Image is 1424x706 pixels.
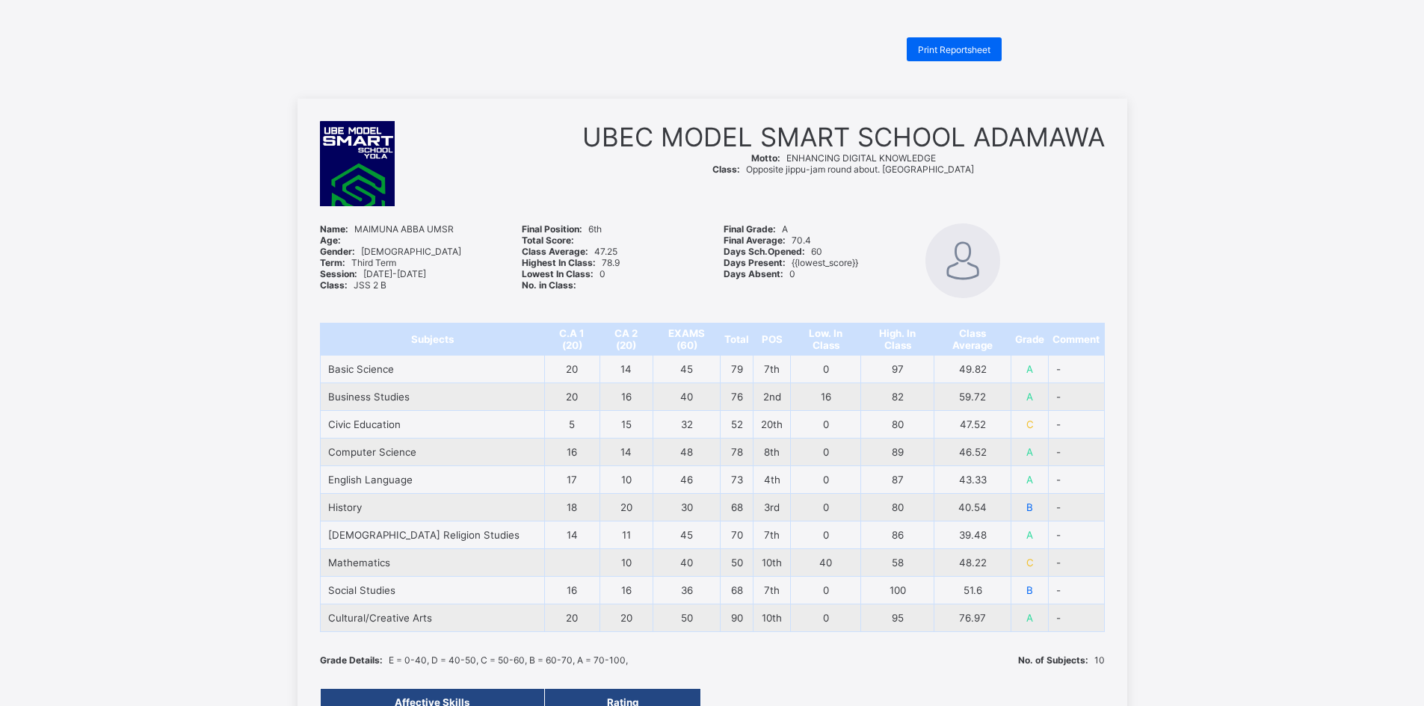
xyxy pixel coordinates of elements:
b: Motto: [751,152,780,164]
td: 47.52 [934,410,1011,438]
td: - [1049,604,1104,631]
span: A [724,223,788,235]
td: 4th [753,465,791,493]
td: 10 [600,465,653,493]
td: - [1049,465,1104,493]
td: 40 [653,383,721,410]
td: 59.72 [934,383,1011,410]
td: 3rd [753,493,791,521]
td: 52 [721,410,753,438]
td: 18 [544,493,600,521]
td: 30 [653,493,721,521]
td: 16 [544,576,600,604]
td: Business Studies [320,383,544,410]
b: Final Average: [724,235,786,246]
td: 95 [861,604,934,631]
td: C [1011,548,1049,576]
td: 89 [861,438,934,465]
td: 78 [721,438,753,465]
span: 60 [724,246,822,257]
span: JSS 2 B [320,279,386,291]
td: 14 [600,438,653,465]
td: - [1049,438,1104,465]
td: 87 [861,465,934,493]
b: Class: [712,164,740,175]
td: - [1049,493,1104,521]
b: Term: [320,257,345,268]
td: 79 [721,355,753,383]
span: Opposite jippu-jam round about. [GEOGRAPHIC_DATA] [712,164,974,175]
td: - [1049,521,1104,548]
td: 0 [791,576,861,604]
td: Civic Education [320,410,544,438]
th: Total [721,323,753,355]
td: 0 [791,355,861,383]
td: - [1049,410,1104,438]
span: 10 [1018,654,1105,666]
span: E = 0-40, D = 40-50, C = 50-60, B = 60-70, A = 70-100, [320,654,628,666]
td: 49.82 [934,355,1011,383]
td: - [1049,576,1104,604]
td: - [1049,355,1104,383]
td: 40.54 [934,493,1011,521]
td: 20 [544,355,600,383]
td: 80 [861,410,934,438]
b: Lowest In Class: [522,268,594,279]
b: Gender: [320,246,355,257]
td: 76.97 [934,604,1011,631]
td: - [1049,383,1104,410]
span: [DATE]-[DATE] [320,268,426,279]
td: 46.52 [934,438,1011,465]
b: Age: [320,235,341,246]
td: A [1011,438,1049,465]
td: A [1011,355,1049,383]
b: No. in Class: [522,279,576,291]
td: Basic Science [320,355,544,383]
td: 8th [753,438,791,465]
td: 97 [861,355,934,383]
td: 20 [600,493,653,521]
td: Social Studies [320,576,544,604]
th: Subjects [320,323,544,355]
td: 86 [861,521,934,548]
b: Final Position: [522,223,582,235]
span: {{lowest_score}} [724,257,858,268]
td: 7th [753,355,791,383]
td: 45 [653,521,721,548]
td: 40 [791,548,861,576]
td: - [1049,548,1104,576]
td: 46 [653,465,721,493]
td: 0 [791,410,861,438]
td: 16 [600,576,653,604]
td: 11 [600,521,653,548]
td: 48 [653,438,721,465]
td: 50 [721,548,753,576]
b: Class: [320,279,348,291]
td: C [1011,410,1049,438]
td: 17 [544,465,600,493]
span: [DEMOGRAPHIC_DATA] [320,246,461,257]
th: Grade [1011,323,1049,355]
span: Print Reportsheet [918,44,990,55]
td: 39.48 [934,521,1011,548]
td: A [1011,521,1049,548]
td: Mathematics [320,548,544,576]
span: 47.25 [522,246,617,257]
b: Days Present: [724,257,786,268]
td: 20th [753,410,791,438]
td: 58 [861,548,934,576]
td: 10th [753,548,791,576]
td: 0 [791,465,861,493]
td: Cultural/Creative Arts [320,604,544,631]
td: 14 [600,355,653,383]
td: 90 [721,604,753,631]
b: Highest In Class: [522,257,596,268]
td: 0 [791,438,861,465]
td: 51.6 [934,576,1011,604]
td: English Language [320,465,544,493]
td: 16 [600,383,653,410]
th: Class Average [934,323,1011,355]
span: Third Term [320,257,396,268]
td: A [1011,604,1049,631]
span: 78.9 [522,257,620,268]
